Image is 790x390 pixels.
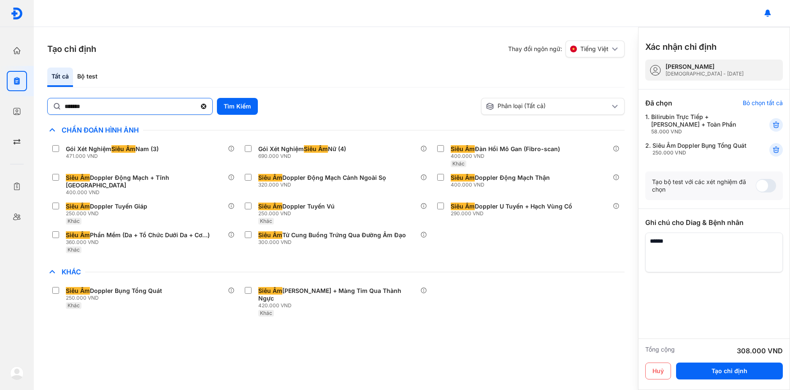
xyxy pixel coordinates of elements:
[258,302,420,309] div: 420.000 VND
[258,203,335,210] div: Doppler Tuyến Vú
[111,145,135,153] span: Siêu Âm
[258,145,346,153] div: Gói Xét Nghiệm Nữ (4)
[47,68,73,87] div: Tất cả
[451,210,576,217] div: 290.000 VND
[508,41,625,57] div: Thay đổi ngôn ngữ:
[451,181,553,188] div: 400.000 VND
[651,128,749,135] div: 58.000 VND
[304,145,328,153] span: Siêu Âm
[258,174,386,181] div: Doppler Động Mạch Cảnh Ngoài Sọ
[66,203,147,210] div: Doppler Tuyến Giáp
[743,99,783,107] div: Bỏ chọn tất cả
[652,178,756,193] div: Tạo bộ test với các xét nghiệm đã chọn
[217,98,258,115] button: Tìm Kiếm
[451,153,563,160] div: 400.000 VND
[645,98,672,108] div: Đã chọn
[645,142,749,156] div: 2.
[652,142,747,156] div: Siêu Âm Doppler Bụng Tổng Quát
[451,203,475,210] span: Siêu Âm
[645,113,749,135] div: 1.
[666,63,744,70] div: [PERSON_NAME]
[451,174,550,181] div: Doppler Động Mạch Thận
[666,70,744,77] div: [DEMOGRAPHIC_DATA] - [DATE]
[68,218,80,224] span: Khác
[258,203,282,210] span: Siêu Âm
[10,366,24,380] img: logo
[645,217,783,227] div: Ghi chú cho Diag & Bệnh nhân
[258,231,406,239] div: Tử Cung Buồng Trứng Qua Đường Âm Đạo
[66,174,225,189] div: Doppler Động Mạch + Tĩnh [GEOGRAPHIC_DATA]
[651,113,749,135] div: Bilirubin Trực Tiếp + [PERSON_NAME] + Toàn Phần
[57,268,85,276] span: Khác
[451,174,475,181] span: Siêu Âm
[68,302,80,309] span: Khác
[66,210,151,217] div: 250.000 VND
[57,126,143,134] span: Chẩn Đoán Hình Ảnh
[66,145,159,153] div: Gói Xét Nghiệm Nam (3)
[580,45,609,53] span: Tiếng Việt
[486,102,610,111] div: Phân loại (Tất cả)
[47,43,96,55] h3: Tạo chỉ định
[66,203,90,210] span: Siêu Âm
[258,287,417,302] div: [PERSON_NAME] + Màng Tim Qua Thành Ngực
[451,203,572,210] div: Doppler U Tuyến + Hạch Vùng Cổ
[451,145,475,153] span: Siêu Âm
[66,287,162,295] div: Doppler Bụng Tổng Quát
[676,363,783,379] button: Tạo chỉ định
[66,239,213,246] div: 360.000 VND
[258,239,409,246] div: 300.000 VND
[66,231,210,239] div: Phần Mềm (Da + Tổ Chức Dưới Da + Cơ…)
[258,174,282,181] span: Siêu Âm
[258,231,282,239] span: Siêu Âm
[645,346,675,356] div: Tổng cộng
[66,153,162,160] div: 471.000 VND
[66,189,228,196] div: 400.000 VND
[645,41,717,53] h3: Xác nhận chỉ định
[258,210,338,217] div: 250.000 VND
[451,145,560,153] div: Đàn Hồi Mô Gan (Fibro-scan)
[66,295,165,301] div: 250.000 VND
[645,363,671,379] button: Huỷ
[652,149,747,156] div: 250.000 VND
[452,160,465,167] span: Khác
[258,181,390,188] div: 320.000 VND
[260,218,272,224] span: Khác
[66,231,90,239] span: Siêu Âm
[737,346,783,356] div: 308.000 VND
[258,287,282,295] span: Siêu Âm
[11,7,23,20] img: logo
[66,287,90,295] span: Siêu Âm
[258,153,349,160] div: 690.000 VND
[260,310,272,316] span: Khác
[68,246,80,253] span: Khác
[73,68,102,87] div: Bộ test
[66,174,90,181] span: Siêu Âm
